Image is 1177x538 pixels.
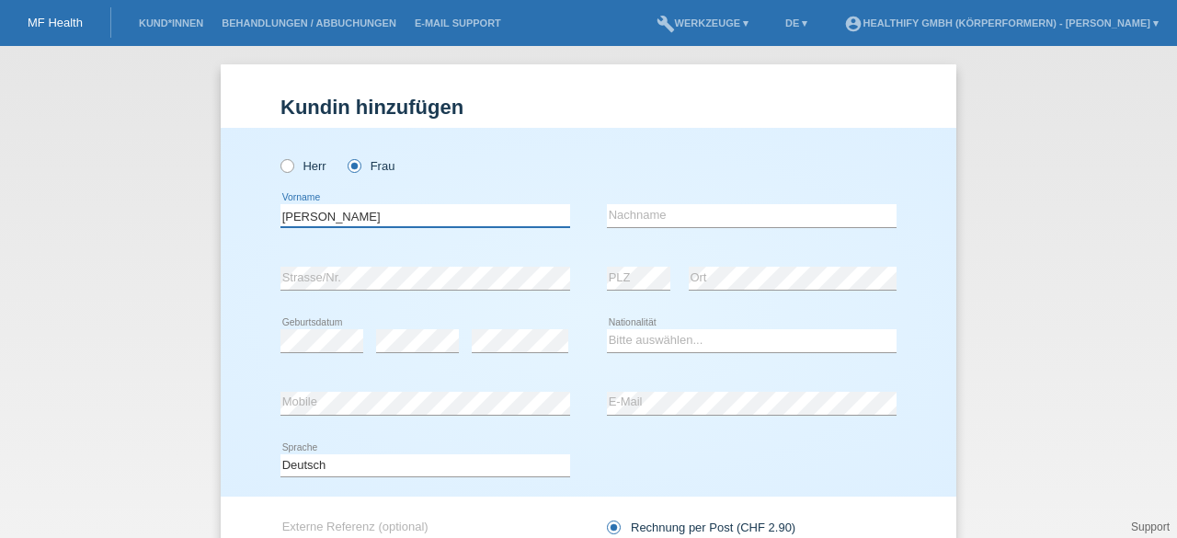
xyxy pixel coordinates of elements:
input: Herr [280,159,292,171]
a: E-Mail Support [406,17,510,29]
i: build [657,15,675,33]
h1: Kundin hinzufügen [280,96,897,119]
a: Kund*innen [130,17,212,29]
input: Frau [348,159,360,171]
a: Behandlungen / Abbuchungen [212,17,406,29]
a: DE ▾ [776,17,817,29]
label: Rechnung per Post (CHF 2.90) [607,521,795,534]
a: MF Health [28,16,83,29]
a: buildWerkzeuge ▾ [647,17,759,29]
i: account_circle [844,15,863,33]
label: Frau [348,159,394,173]
label: Herr [280,159,326,173]
a: Support [1131,521,1170,533]
a: account_circleHealthify GmbH (Körperformern) - [PERSON_NAME] ▾ [835,17,1168,29]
